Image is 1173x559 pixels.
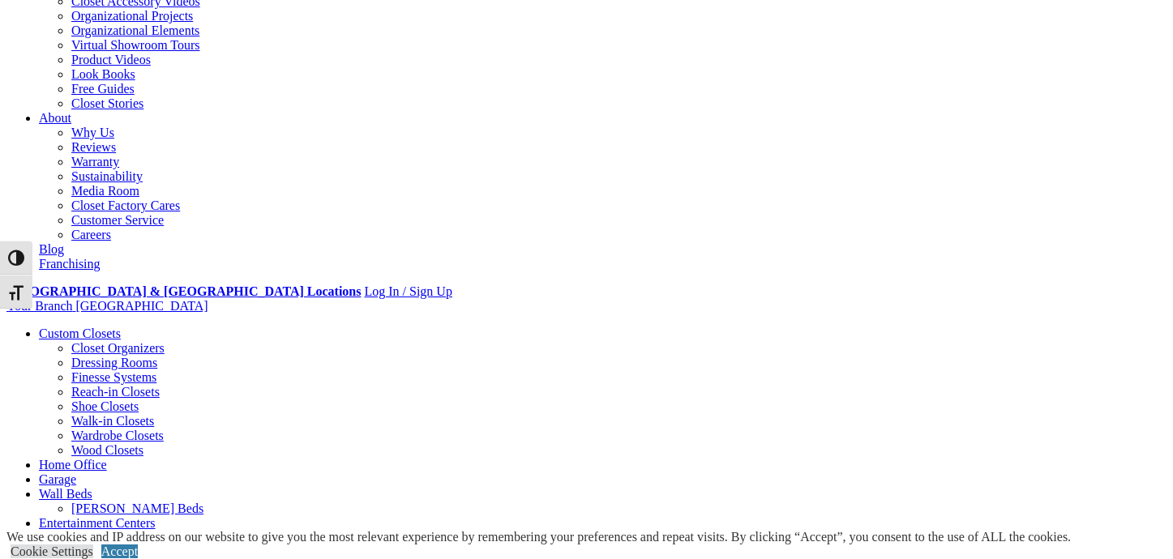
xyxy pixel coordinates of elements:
a: Closet Factory Cares [71,198,180,212]
a: Garage [39,472,76,486]
a: Cookie Settings [11,544,93,558]
a: Organizational Elements [71,23,199,37]
a: Look Books [71,67,135,81]
a: Reach-in Closets [71,385,160,399]
a: Your Branch [GEOGRAPHIC_DATA] [6,299,208,313]
a: Customer Service [71,213,164,227]
a: Entertainment Centers [39,516,156,530]
a: About [39,111,71,125]
a: Wardrobe Closets [71,429,164,442]
a: [PERSON_NAME] Beds [71,501,203,515]
a: Dressing Rooms [71,356,157,369]
a: Product Videos [71,53,151,66]
a: Finesse Systems [71,370,156,384]
a: Wall Beds [39,487,92,501]
a: Wood Closets [71,443,143,457]
a: Organizational Projects [71,9,193,23]
a: Virtual Showroom Tours [71,38,200,52]
a: [GEOGRAPHIC_DATA] & [GEOGRAPHIC_DATA] Locations [6,284,361,298]
span: [GEOGRAPHIC_DATA] [75,299,208,313]
a: Custom Closets [39,326,121,340]
a: Walk-in Closets [71,414,154,428]
a: Free Guides [71,82,135,96]
a: Reviews [71,140,116,154]
a: Franchising [39,257,101,271]
a: Shoe Closets [71,399,139,413]
a: Media Room [71,184,139,198]
div: We use cookies and IP address on our website to give you the most relevant experience by remember... [6,530,1071,544]
a: Blog [39,242,64,256]
a: Closet Stories [71,96,143,110]
a: Careers [71,228,111,241]
a: Sustainability [71,169,143,183]
a: Home Office [39,458,107,472]
a: Closet Organizers [71,341,165,355]
a: Accept [101,544,138,558]
a: Log In / Sign Up [364,284,452,298]
span: Your Branch [6,299,72,313]
a: Why Us [71,126,114,139]
a: Warranty [71,155,119,169]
